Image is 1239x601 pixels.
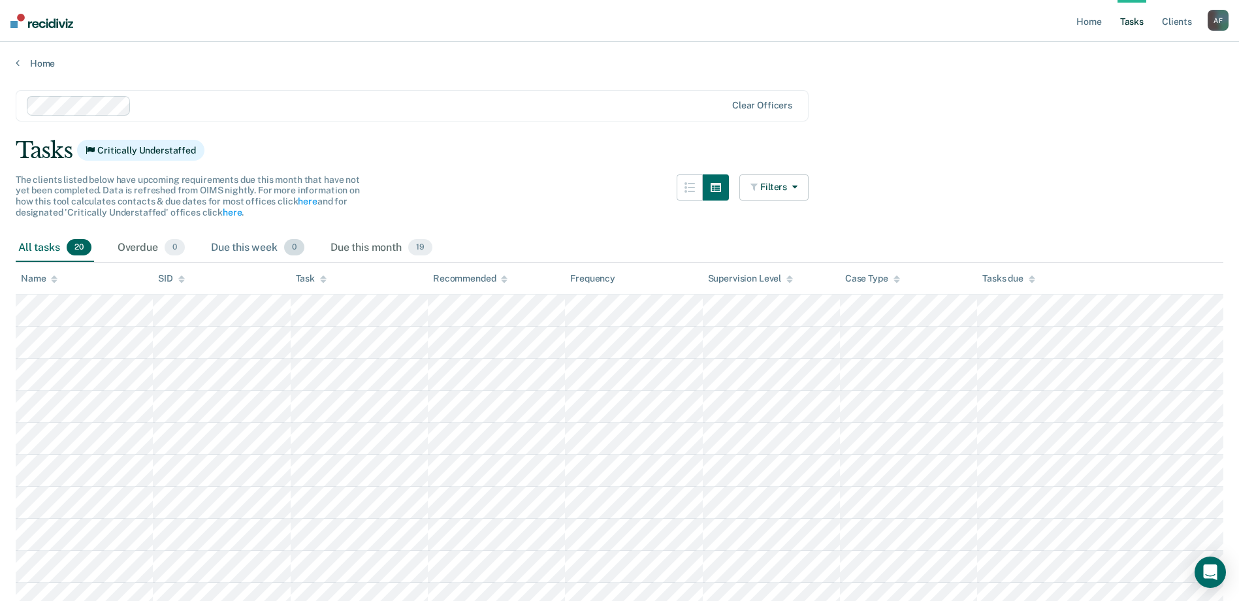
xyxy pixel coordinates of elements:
[296,273,327,284] div: Task
[16,174,360,218] span: The clients listed below have upcoming requirements due this month that have not yet been complet...
[328,234,435,263] div: Due this month19
[16,234,94,263] div: All tasks20
[67,239,91,256] span: 20
[115,234,187,263] div: Overdue0
[408,239,432,256] span: 19
[570,273,615,284] div: Frequency
[708,273,794,284] div: Supervision Level
[433,273,507,284] div: Recommended
[223,207,242,218] a: here
[732,100,792,111] div: Clear officers
[16,57,1223,69] a: Home
[982,273,1035,284] div: Tasks due
[16,137,1223,164] div: Tasks
[1208,10,1229,31] div: A F
[208,234,307,263] div: Due this week0
[165,239,185,256] span: 0
[10,14,73,28] img: Recidiviz
[845,273,900,284] div: Case Type
[739,174,809,201] button: Filters
[1195,557,1226,588] div: Open Intercom Messenger
[1208,10,1229,31] button: AF
[158,273,185,284] div: SID
[284,239,304,256] span: 0
[298,196,317,206] a: here
[21,273,57,284] div: Name
[77,140,204,161] span: Critically Understaffed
